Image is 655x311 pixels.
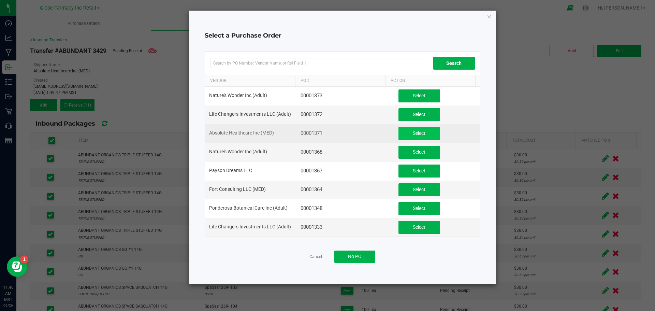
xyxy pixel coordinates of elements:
div: 00001333 [301,224,384,230]
span: Nature's Wonder Inc (Adult) [209,149,267,154]
iframe: Resource center unread badge [20,255,28,264]
span: Select [413,93,425,98]
span: Select [413,130,425,136]
button: Select [398,202,440,215]
span: Fort Consulting LLC (MED) [209,186,266,192]
span: Select [413,187,425,192]
span: Nature's Wonder Inc (Adult) [209,93,267,98]
div: 00001368 [301,149,384,155]
span: Action [391,78,405,83]
span: Search [446,60,462,66]
span: Life Changers Investments LLC (Adult) [209,111,291,117]
button: Select [398,221,440,234]
button: Search [433,57,475,70]
span: Select [413,112,425,117]
button: Select [398,127,440,140]
div: 00001367 [301,168,384,174]
button: Select [398,108,440,121]
div: 00001373 [301,93,384,99]
button: Select [398,146,440,159]
button: Select [398,89,440,102]
iframe: Resource center [7,256,27,277]
div: 00001348 [301,205,384,212]
span: Absolute Healthcare Inc (MED) [209,130,274,136]
span: Life Changers Investments LLC (Adult) [209,224,291,229]
span: Ponderosa Botanical Care Inc (Adult) [209,205,288,211]
div: 00001372 [301,111,384,118]
span: PO # [301,78,309,83]
a: Cancel [309,254,322,260]
span: Select [413,149,425,155]
span: Select [413,168,425,173]
span: Vendor [210,78,226,83]
div: 00001364 [301,186,384,193]
div: 00001371 [301,130,384,137]
h4: Select a Purchase Order [205,31,480,40]
span: Payson Dreams LLC [209,168,252,173]
button: No PO [334,251,375,263]
input: Search by PO Number, Vendor Name, or Ref Field 1 [210,58,427,68]
span: No PO [348,254,362,259]
span: Select [413,224,425,230]
span: Select [413,206,425,211]
button: Select [398,165,440,178]
button: Select [398,183,440,196]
